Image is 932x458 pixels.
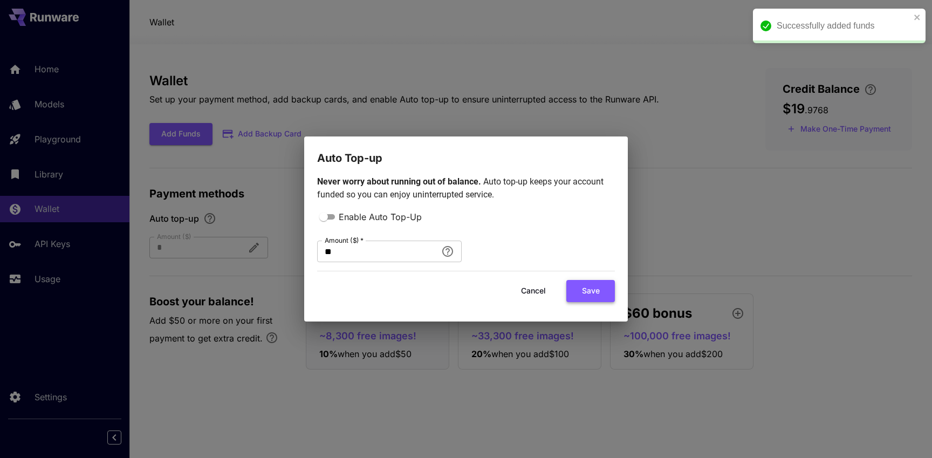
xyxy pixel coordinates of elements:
button: close [914,13,921,22]
span: Enable Auto Top-Up [339,210,422,223]
button: Cancel [509,280,558,302]
h2: Auto Top-up [304,136,628,167]
label: Amount ($) [325,236,364,245]
p: Auto top-up keeps your account funded so you can enjoy uninterrupted service. [317,175,615,201]
div: Successfully added funds [777,19,910,32]
span: Never worry about running out of balance. [317,176,483,187]
button: Save [566,280,615,302]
